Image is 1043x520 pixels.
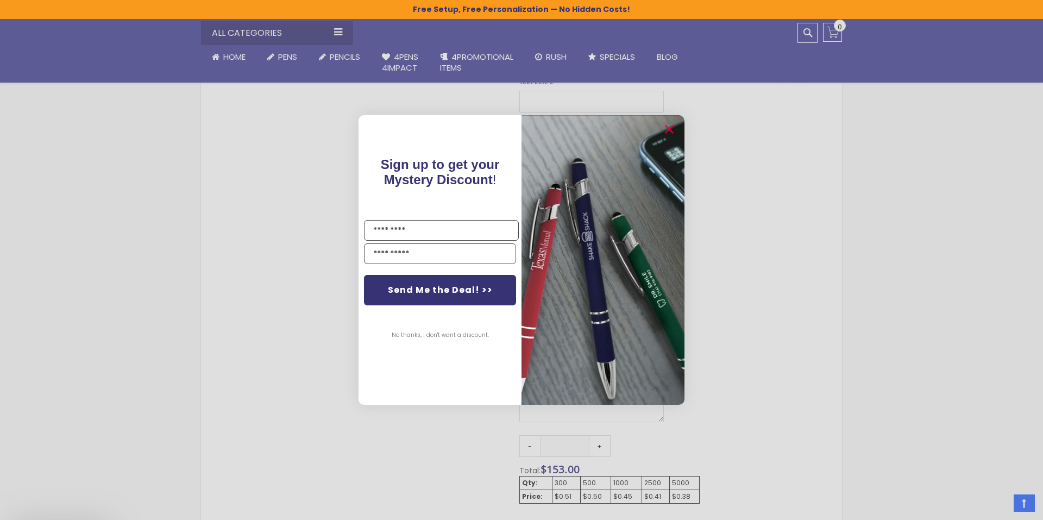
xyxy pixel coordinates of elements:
[521,115,684,405] img: pop-up-image
[661,121,678,138] button: Close dialog
[364,275,516,305] button: Send Me the Deal! >>
[381,157,500,187] span: Sign up to get your Mystery Discount
[381,157,500,187] span: !
[386,322,494,349] button: No thanks, I don't want a discount.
